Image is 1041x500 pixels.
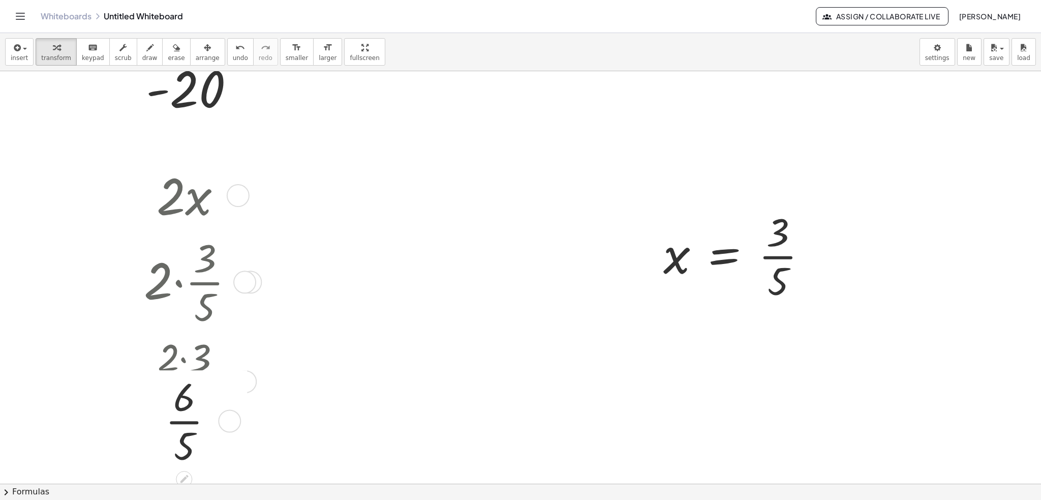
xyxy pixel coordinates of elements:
[12,8,28,24] button: Toggle navigation
[41,11,91,21] a: Whiteboards
[162,38,190,66] button: erase
[82,54,104,62] span: keypad
[989,54,1003,62] span: save
[41,54,71,62] span: transform
[233,54,248,62] span: undo
[344,38,385,66] button: fullscreen
[816,7,948,25] button: Assign / Collaborate Live
[951,7,1029,25] button: [PERSON_NAME]
[36,38,77,66] button: transform
[957,38,982,66] button: new
[292,42,301,54] i: format_size
[11,54,28,62] span: insert
[76,38,110,66] button: keyboardkeypad
[142,54,158,62] span: draw
[5,38,34,66] button: insert
[925,54,950,62] span: settings
[280,38,314,66] button: format_sizesmaller
[196,54,220,62] span: arrange
[168,54,185,62] span: erase
[920,38,955,66] button: settings
[313,38,342,66] button: format_sizelarger
[1012,38,1036,66] button: load
[137,38,163,66] button: draw
[115,54,132,62] span: scrub
[824,12,940,21] span: Assign / Collaborate Live
[109,38,137,66] button: scrub
[959,12,1021,21] span: [PERSON_NAME]
[319,54,336,62] span: larger
[235,42,245,54] i: undo
[323,42,332,54] i: format_size
[88,42,98,54] i: keyboard
[350,54,379,62] span: fullscreen
[227,38,254,66] button: undoundo
[253,38,278,66] button: redoredo
[984,38,1009,66] button: save
[176,471,192,487] div: Edit math
[190,38,225,66] button: arrange
[963,54,975,62] span: new
[261,42,270,54] i: redo
[1017,54,1030,62] span: load
[259,54,272,62] span: redo
[286,54,308,62] span: smaller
